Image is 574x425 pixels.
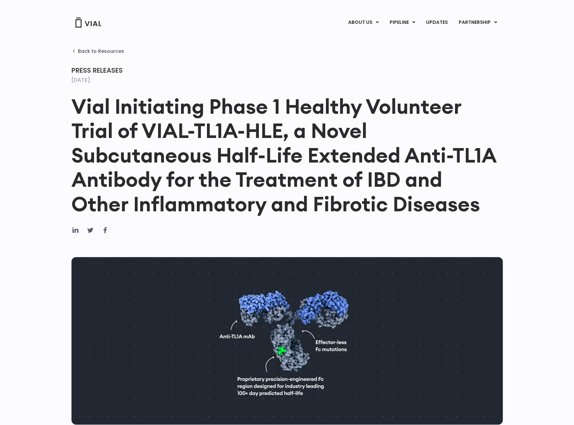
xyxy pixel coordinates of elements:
img: TL1A antibody diagram. [71,257,503,425]
a: PARTNERSHIPMenu Toggle [453,17,503,28]
a: PIPELINEMenu Toggle [384,17,420,28]
time: [DATE] [71,76,90,84]
a: UPDATES [421,17,453,28]
span: Press Releases [71,66,123,75]
div: Share on facebook [101,226,109,234]
a: ABOUT USMenu Toggle [343,17,384,28]
a: Back to Resources [71,48,124,54]
img: Vial Logo [75,17,102,28]
div: Share on twitter [86,226,94,234]
span: Back to Resources [78,48,124,54]
div: Share on linkedin [71,226,80,234]
h1: Vial Initiating Phase 1 Healthy Volunteer Trial of VIAL-TL1A-HLE, a Novel Subcutaneous Half-Life ... [71,94,503,216]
